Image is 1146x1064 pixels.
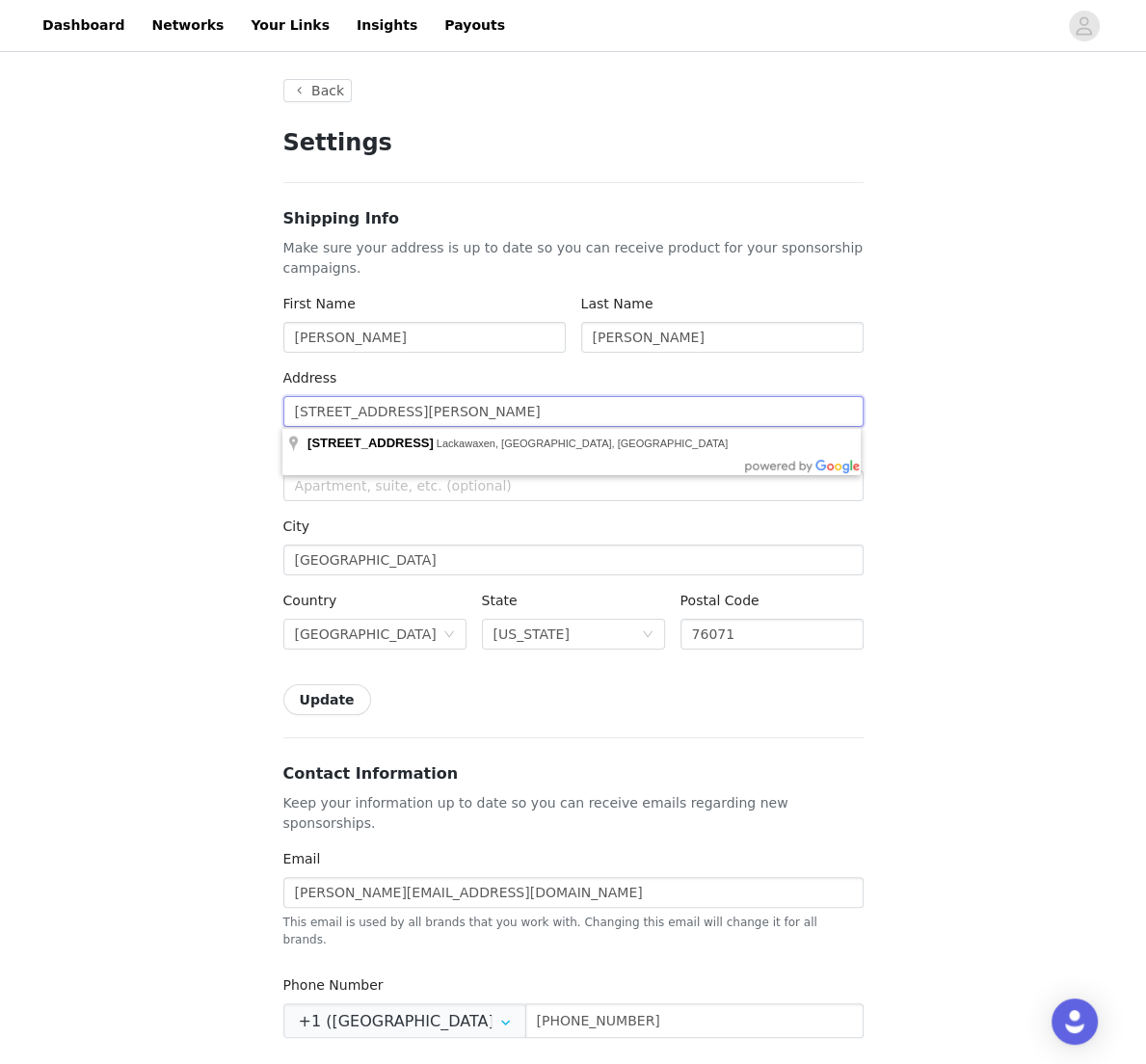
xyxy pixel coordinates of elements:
div: Open Intercom Messenger [1052,998,1098,1045]
i: icon: down [443,628,455,642]
div: This email is used by all brands that you work with. Changing this email will change it for all b... [283,910,864,948]
a: Payouts [433,4,517,47]
label: State [482,593,518,608]
input: Country [283,1003,526,1038]
a: Your Links [239,4,341,47]
p: Make sure your address is up to date so you can receive product for your sponsorship campaigns. [283,238,864,279]
label: City [283,519,309,534]
a: Dashboard [31,4,136,47]
div: United States [295,620,437,649]
div: avatar [1075,11,1093,41]
label: First Name [283,296,356,311]
h1: Settings [283,125,864,160]
input: (XXX) XXX-XXXX [525,1003,864,1038]
label: Phone Number [283,977,384,993]
span: [STREET_ADDRESS] [307,436,434,450]
h3: Contact Information [283,762,864,785]
label: Postal Code [680,593,760,608]
label: Email [283,851,321,866]
input: Postal code [680,619,864,650]
input: Address [283,396,864,427]
h3: Shipping Info [283,207,864,230]
a: Networks [140,4,235,47]
button: Update [283,684,371,715]
label: Last Name [581,296,653,311]
button: Back [283,79,353,102]
input: City [283,545,864,575]
p: Keep your information up to date so you can receive emails regarding new sponsorships. [283,793,864,834]
label: Country [283,593,337,608]
i: icon: down [642,628,653,642]
input: Apartment, suite, etc. (optional) [283,470,864,501]
a: Insights [345,4,429,47]
label: Address [283,370,337,386]
div: Texas [493,620,570,649]
span: Lackawaxen, [GEOGRAPHIC_DATA], [GEOGRAPHIC_DATA] [437,438,728,449]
